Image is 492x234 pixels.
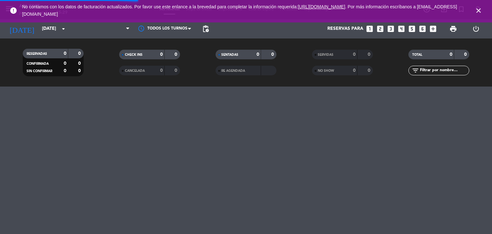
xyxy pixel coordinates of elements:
i: arrow_drop_down [60,25,67,33]
a: . Por más información escríbanos a [EMAIL_ADDRESS][DOMAIN_NAME] [22,4,457,17]
input: Filtrar por nombre... [419,67,469,74]
strong: 0 [464,52,468,57]
span: Reservas para [327,26,363,31]
i: power_settings_new [472,25,480,33]
div: LOG OUT [464,19,487,38]
i: looks_5 [408,25,416,33]
span: CANCELADA [125,69,145,72]
strong: 0 [271,52,275,57]
strong: 0 [175,68,178,73]
strong: 0 [450,52,452,57]
strong: 0 [78,69,82,73]
span: pending_actions [202,25,209,33]
i: [DATE] [5,22,39,36]
i: looks_two [376,25,384,33]
span: print [449,25,457,33]
strong: 0 [78,61,82,66]
span: NO SHOW [318,69,334,72]
span: RE AGENDADA [221,69,245,72]
span: SERVIDAS [318,53,333,56]
strong: 0 [368,68,372,73]
strong: 0 [64,51,66,56]
span: CHECK INS [125,53,143,56]
a: [URL][DOMAIN_NAME] [298,4,345,9]
strong: 0 [78,51,82,56]
span: SENTADAS [221,53,238,56]
i: add_box [429,25,437,33]
span: TOTAL [412,53,422,56]
strong: 0 [64,69,66,73]
strong: 0 [353,52,356,57]
i: error [10,7,17,14]
i: looks_4 [397,25,406,33]
strong: 0 [368,52,372,57]
strong: 0 [160,68,163,73]
span: No contamos con los datos de facturación actualizados. Por favor use este enlance a la brevedad p... [22,4,457,17]
span: CONFIRMADA [27,62,49,65]
strong: 0 [64,61,66,66]
i: close [475,7,482,14]
span: SIN CONFIRMAR [27,70,52,73]
strong: 0 [257,52,259,57]
strong: 0 [353,68,356,73]
i: looks_6 [418,25,427,33]
i: looks_3 [387,25,395,33]
strong: 0 [175,52,178,57]
i: filter_list [412,67,419,74]
i: looks_one [365,25,374,33]
span: RESERVADAS [27,52,47,55]
strong: 0 [160,52,163,57]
